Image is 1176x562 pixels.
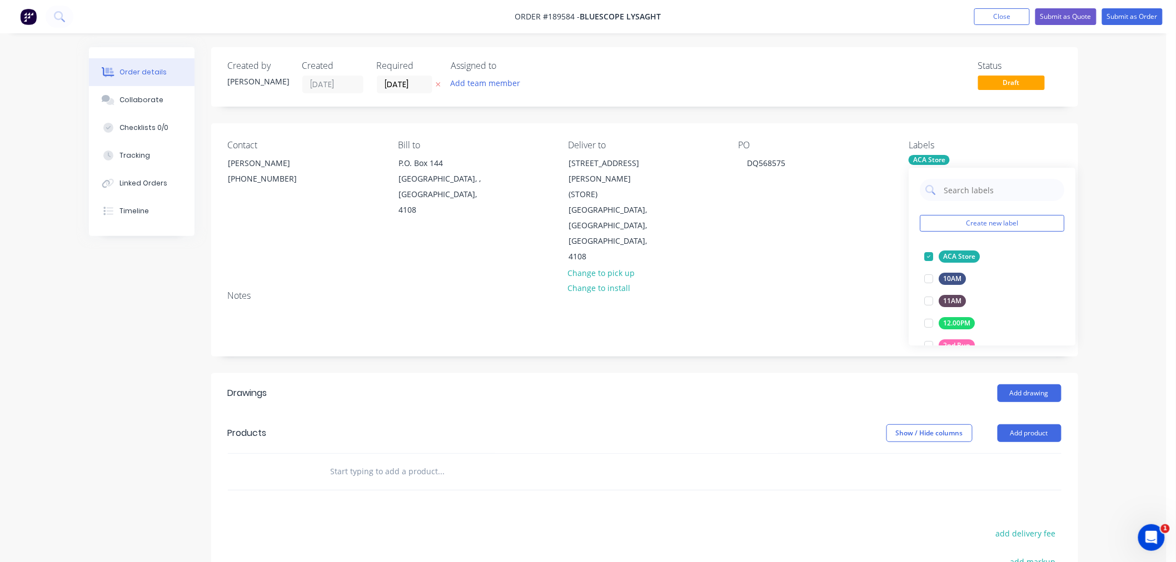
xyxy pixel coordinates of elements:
span: 1 [1161,524,1170,533]
div: P.O. Box 144 [398,155,491,171]
button: Create new label [920,215,1065,232]
div: 12.00PM [939,317,975,329]
div: Labels [909,140,1061,150]
button: 12.00PM [920,315,980,331]
div: Created by [228,61,289,71]
button: ACA Store [920,249,985,264]
input: Search labels [943,179,1059,201]
button: Collaborate [89,86,195,114]
button: Add team member [445,76,526,91]
div: 10AM [939,273,966,285]
div: Assigned to [451,61,562,71]
button: 2nd Run [920,338,980,353]
div: Products [228,426,267,440]
button: Order details [89,58,195,86]
input: Start typing to add a product... [330,460,552,483]
button: Submit as Quote [1035,8,1097,25]
button: Add team member [451,76,527,91]
div: Collaborate [119,95,163,105]
button: Submit as Order [1102,8,1163,25]
div: Contact [228,140,380,150]
div: Drawings [228,387,267,400]
iframe: Intercom live chat [1138,524,1165,551]
button: Change to pick up [562,265,641,280]
span: Order #189584 - [515,12,580,22]
div: [PERSON_NAME][PHONE_NUMBER] [219,155,330,190]
div: Tracking [119,150,150,160]
span: Bluescope Lysaght [580,12,661,22]
div: P.O. Box 144[GEOGRAPHIC_DATA], , [GEOGRAPHIC_DATA], 4108 [389,155,500,218]
button: Tracking [89,142,195,169]
button: Show / Hide columns [886,424,973,442]
div: DQ568575 [739,155,795,171]
button: Add product [998,424,1062,442]
div: ACA Store [909,155,950,165]
div: Linked Orders [119,178,167,188]
button: add delivery fee [990,526,1062,541]
div: PO [739,140,891,150]
button: 11AM [920,293,971,309]
div: [PERSON_NAME] [228,155,321,171]
div: Status [978,61,1062,71]
div: [PHONE_NUMBER] [228,171,321,187]
div: [STREET_ADDRESS][PERSON_NAME] (STORE)[GEOGRAPHIC_DATA], [GEOGRAPHIC_DATA], [GEOGRAPHIC_DATA], 4108 [559,155,670,265]
button: 10AM [920,271,971,287]
div: [PERSON_NAME] [228,76,289,87]
div: Deliver to [568,140,720,150]
div: 2nd Run [939,339,975,352]
div: [STREET_ADDRESS][PERSON_NAME] (STORE) [569,155,661,202]
div: [GEOGRAPHIC_DATA], [GEOGRAPHIC_DATA], [GEOGRAPHIC_DATA], 4108 [569,202,661,264]
div: 11AM [939,295,966,307]
div: Required [377,61,438,71]
button: Timeline [89,197,195,225]
div: [GEOGRAPHIC_DATA], , [GEOGRAPHIC_DATA], 4108 [398,171,491,218]
div: Timeline [119,206,149,216]
button: Change to install [562,280,636,295]
img: Factory [20,8,37,25]
div: Bill to [398,140,550,150]
div: ACA Store [939,250,980,263]
button: Close [974,8,1030,25]
button: Linked Orders [89,169,195,197]
div: Order details [119,67,167,77]
button: Checklists 0/0 [89,114,195,142]
div: Created [302,61,363,71]
span: Draft [978,76,1045,89]
div: Notes [228,290,1062,301]
button: Add drawing [998,384,1062,402]
div: Checklists 0/0 [119,123,168,133]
